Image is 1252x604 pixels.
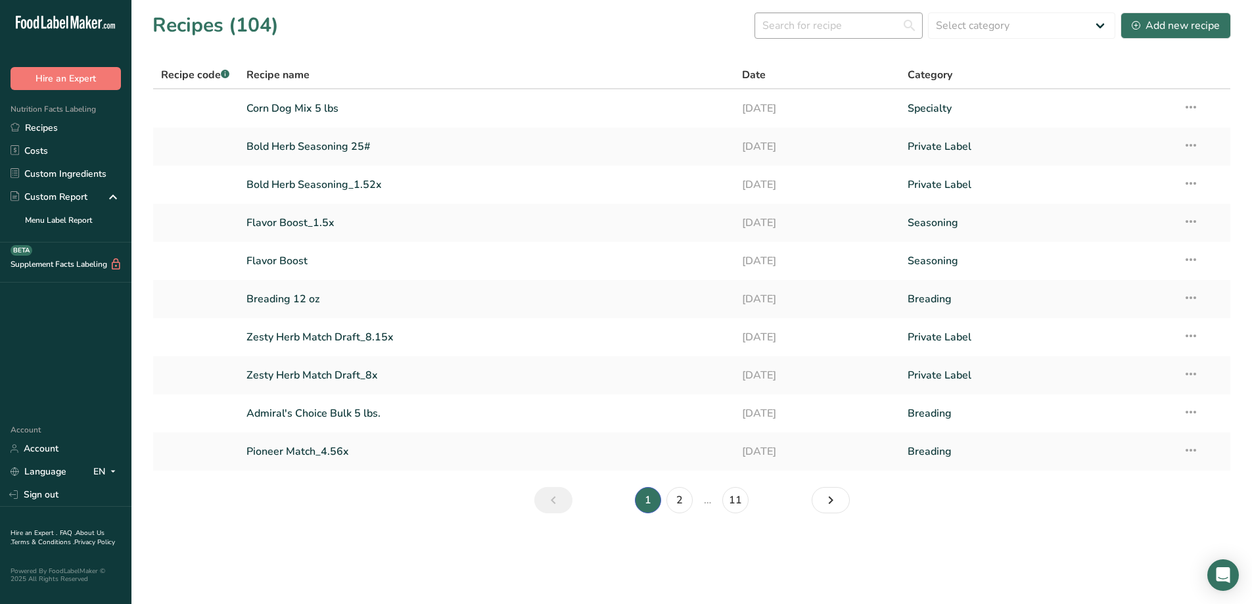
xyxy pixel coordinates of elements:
[246,361,727,389] a: Zesty Herb Match Draft_8x
[742,247,892,275] a: [DATE]
[11,538,74,547] a: Terms & Conditions .
[908,209,1167,237] a: Seasoning
[246,67,310,83] span: Recipe name
[742,361,892,389] a: [DATE]
[60,528,76,538] a: FAQ .
[908,247,1167,275] a: Seasoning
[246,95,727,122] a: Corn Dog Mix 5 lbs
[246,400,727,427] a: Admiral's Choice Bulk 5 lbs.
[1132,18,1220,34] div: Add new recipe
[908,171,1167,198] a: Private Label
[742,171,892,198] a: [DATE]
[152,11,279,40] h1: Recipes (104)
[908,285,1167,313] a: Breading
[11,67,121,90] button: Hire an Expert
[908,95,1167,122] a: Specialty
[161,68,229,82] span: Recipe code
[246,209,727,237] a: Flavor Boost_1.5x
[74,538,115,547] a: Privacy Policy
[246,133,727,160] a: Bold Herb Seasoning 25#
[1207,559,1239,591] div: Open Intercom Messenger
[908,323,1167,351] a: Private Label
[908,67,952,83] span: Category
[246,438,727,465] a: Pioneer Match_4.56x
[812,487,850,513] a: Next page
[742,285,892,313] a: [DATE]
[742,67,766,83] span: Date
[908,438,1167,465] a: Breading
[11,528,104,547] a: About Us .
[246,285,727,313] a: Breading 12 oz
[246,323,727,351] a: Zesty Herb Match Draft_8.15x
[742,209,892,237] a: [DATE]
[742,323,892,351] a: [DATE]
[666,487,693,513] a: Page 2.
[742,95,892,122] a: [DATE]
[246,171,727,198] a: Bold Herb Seasoning_1.52x
[11,567,121,583] div: Powered By FoodLabelMaker © 2025 All Rights Reserved
[11,528,57,538] a: Hire an Expert .
[908,133,1167,160] a: Private Label
[11,190,87,204] div: Custom Report
[742,438,892,465] a: [DATE]
[11,245,32,256] div: BETA
[1121,12,1231,39] button: Add new recipe
[11,460,66,483] a: Language
[93,464,121,480] div: EN
[722,487,749,513] a: Page 11.
[908,400,1167,427] a: Breading
[742,133,892,160] a: [DATE]
[754,12,923,39] input: Search for recipe
[908,361,1167,389] a: Private Label
[534,487,572,513] a: Previous page
[246,247,727,275] a: Flavor Boost
[742,400,892,427] a: [DATE]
